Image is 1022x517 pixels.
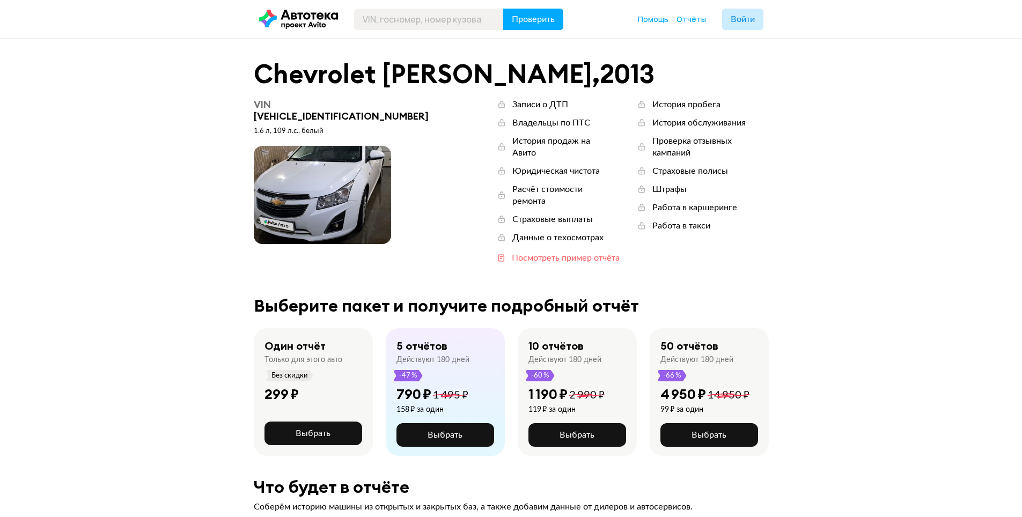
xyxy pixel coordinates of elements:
[254,477,769,497] div: Что будет в отчёте
[652,117,746,129] div: История обслуживания
[660,355,733,365] div: Действуют 180 дней
[512,252,620,264] div: Посмотреть пример отчёта
[652,99,720,110] div: История пробега
[528,386,568,403] div: 1 190 ₽
[677,14,706,24] span: Отчёты
[264,422,362,445] button: Выбрать
[731,15,755,24] span: Войти
[652,183,687,195] div: Штрафы
[660,423,758,447] button: Выбрать
[396,339,447,353] div: 5 отчётов
[354,9,504,30] input: VIN, госномер, номер кузова
[528,405,605,415] div: 119 ₽ за один
[512,232,604,243] div: Данные о техосмотрах
[254,296,769,315] div: Выберите пакет и получите подробный отчёт
[512,213,593,225] div: Страховые выплаты
[528,355,601,365] div: Действуют 180 дней
[722,9,763,30] button: Войти
[663,370,682,381] span: -66 %
[638,14,668,24] span: Помощь
[512,183,615,207] div: Расчёт стоимости ремонта
[264,339,326,353] div: Один отчёт
[503,9,563,30] button: Проверить
[396,386,431,403] div: 790 ₽
[660,339,718,353] div: 50 отчётов
[396,405,468,415] div: 158 ₽ за один
[254,60,769,88] div: Chevrolet [PERSON_NAME] , 2013
[528,339,584,353] div: 10 отчётов
[496,252,620,264] a: Посмотреть пример отчёта
[652,220,710,232] div: Работа в такси
[512,165,600,177] div: Юридическая чистота
[652,165,728,177] div: Страховые полисы
[638,14,668,25] a: Помощь
[254,127,443,136] div: 1.6 л, 109 л.c., белый
[254,99,443,122] div: [VEHICLE_IDENTIFICATION_NUMBER]
[677,14,706,25] a: Отчёты
[692,431,726,439] span: Выбрать
[399,370,418,381] span: -47 %
[396,423,494,447] button: Выбрать
[652,135,768,159] div: Проверка отзывных кампаний
[264,355,342,365] div: Только для этого авто
[528,423,626,447] button: Выбрать
[708,390,749,401] span: 14 950 ₽
[428,431,462,439] span: Выбрать
[254,98,271,110] span: VIN
[271,370,308,381] span: Без скидки
[531,370,550,381] span: -60 %
[512,135,615,159] div: История продаж на Авито
[296,429,330,438] span: Выбрать
[660,405,749,415] div: 99 ₽ за один
[264,386,299,403] div: 299 ₽
[512,15,555,24] span: Проверить
[254,501,769,513] div: Соберём историю машины из открытых и закрытых баз, а также добавим данные от дилеров и автосервисов.
[512,117,590,129] div: Владельцы по ПТС
[652,202,737,213] div: Работа в каршеринге
[396,355,469,365] div: Действуют 180 дней
[433,390,468,401] span: 1 495 ₽
[569,390,605,401] span: 2 990 ₽
[560,431,594,439] span: Выбрать
[660,386,706,403] div: 4 950 ₽
[512,99,568,110] div: Записи о ДТП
